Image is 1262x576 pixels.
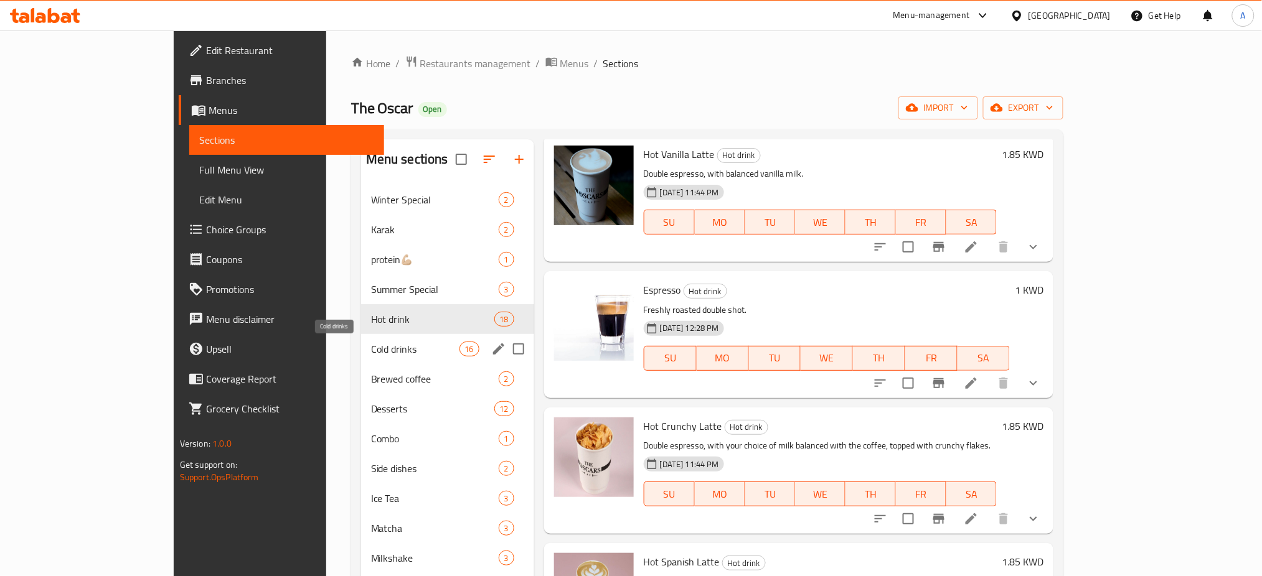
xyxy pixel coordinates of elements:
[924,232,954,262] button: Branch-specific-item
[499,373,514,385] span: 2
[723,556,765,570] span: Hot drink
[189,125,385,155] a: Sections
[554,281,634,361] img: Espresso
[850,213,891,231] span: TH
[420,56,531,71] span: Restaurants management
[845,210,896,235] button: TH
[649,485,690,503] span: SU
[495,403,514,415] span: 12
[361,185,534,215] div: Winter Special2
[695,481,745,506] button: MO
[901,485,941,503] span: FR
[371,192,499,207] span: Winter Special
[499,491,514,506] div: items
[351,55,1063,72] nav: breadcrumb
[896,481,946,506] button: FR
[199,162,375,177] span: Full Menu View
[361,424,534,453] div: Combo1
[361,244,534,274] div: protein💪🏼1
[684,284,727,299] span: Hot drink
[858,349,900,367] span: TH
[371,312,494,327] span: Hot drink
[718,148,760,162] span: Hot drink
[1241,9,1246,22] span: A
[893,8,970,23] div: Menu-management
[655,187,724,198] span: [DATE] 11:44 PM
[494,401,514,416] div: items
[206,282,375,297] span: Promotions
[644,438,997,453] p: Double espresso, with your choice of milk balanced with the coffee, topped with crunchy flakes.
[1002,553,1043,570] h6: 1.85 KWD
[1019,232,1048,262] button: show more
[951,213,992,231] span: SA
[206,222,375,237] span: Choice Groups
[366,150,448,169] h2: Menu sections
[649,213,690,231] span: SU
[964,239,979,254] a: Edit menu item
[371,550,499,565] div: Milkshake
[499,224,514,236] span: 2
[983,96,1063,119] button: export
[1019,504,1048,534] button: show more
[749,346,801,371] button: TU
[700,213,740,231] span: MO
[499,550,514,565] div: items
[371,222,499,237] span: Karak
[1002,417,1043,435] h6: 1.85 KWD
[644,166,997,182] p: Double espresso, with balanced vanilla milk.
[371,521,499,536] span: Matcha
[964,511,979,526] a: Edit menu item
[1019,368,1048,398] button: show more
[180,469,259,485] a: Support.OpsPlatform
[993,100,1053,116] span: export
[351,94,413,122] span: The Oscar
[963,349,1005,367] span: SA
[179,274,385,304] a: Promotions
[684,284,727,299] div: Hot drink
[179,35,385,65] a: Edit Restaurant
[371,282,499,297] span: Summer Special
[448,146,474,172] span: Select all sections
[361,453,534,483] div: Side dishes2
[895,370,921,396] span: Select to update
[361,304,534,334] div: Hot drink18
[545,55,589,72] a: Menus
[209,103,375,118] span: Menus
[495,314,514,325] span: 18
[951,485,992,503] span: SA
[560,56,589,71] span: Menus
[371,431,499,446] div: Combo
[499,493,514,504] span: 3
[853,346,905,371] button: TH
[717,148,761,163] div: Hot drink
[1029,9,1111,22] div: [GEOGRAPHIC_DATA]
[901,213,941,231] span: FR
[865,232,895,262] button: sort-choices
[644,346,697,371] button: SU
[795,210,845,235] button: WE
[801,346,853,371] button: WE
[499,371,514,386] div: items
[418,104,447,114] span: Open
[371,341,459,356] span: Cold drinks
[800,213,841,231] span: WE
[895,234,921,260] span: Select to update
[460,343,479,355] span: 16
[722,555,766,570] div: Hot drink
[499,254,514,266] span: 1
[1002,146,1043,163] h6: 1.85 KWD
[371,401,494,416] span: Desserts
[644,481,695,506] button: SU
[908,100,968,116] span: import
[179,394,385,424] a: Grocery Checklist
[895,506,921,532] span: Select to update
[179,364,385,394] a: Coverage Report
[905,346,958,371] button: FR
[371,491,499,506] span: Ice Tea
[644,281,681,299] span: Espresso
[655,322,724,334] span: [DATE] 12:28 PM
